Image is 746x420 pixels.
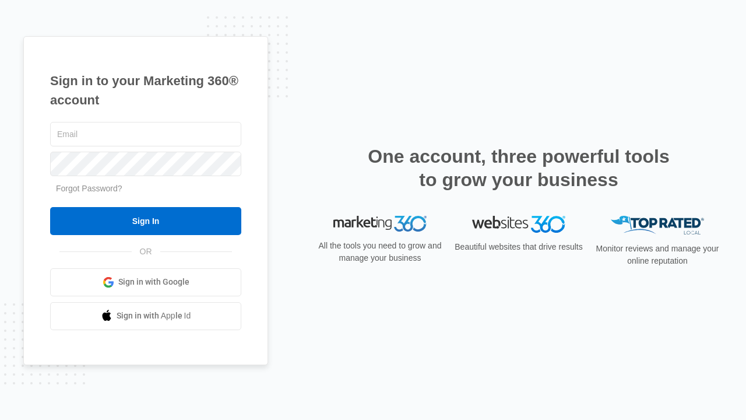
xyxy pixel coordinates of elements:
[118,276,189,288] span: Sign in with Google
[50,71,241,110] h1: Sign in to your Marketing 360® account
[50,207,241,235] input: Sign In
[50,302,241,330] a: Sign in with Apple Id
[453,241,584,253] p: Beautiful websites that drive results
[472,216,565,233] img: Websites 360
[117,310,191,322] span: Sign in with Apple Id
[315,240,445,264] p: All the tools you need to grow and manage your business
[50,268,241,296] a: Sign in with Google
[132,246,160,258] span: OR
[50,122,241,146] input: Email
[364,145,673,191] h2: One account, three powerful tools to grow your business
[592,243,723,267] p: Monitor reviews and manage your online reputation
[333,216,427,232] img: Marketing 360
[611,216,704,235] img: Top Rated Local
[56,184,122,193] a: Forgot Password?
